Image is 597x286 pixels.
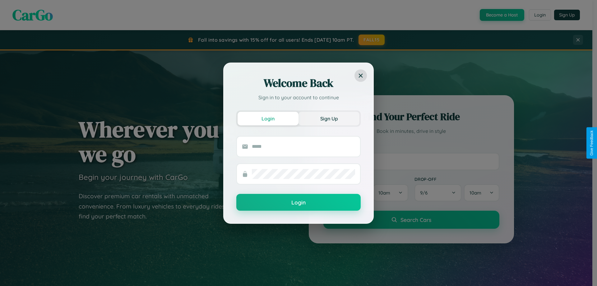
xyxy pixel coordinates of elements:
[236,76,361,91] h2: Welcome Back
[236,94,361,101] p: Sign in to your account to continue
[238,112,298,125] button: Login
[236,194,361,211] button: Login
[590,130,594,156] div: Give Feedback
[298,112,359,125] button: Sign Up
